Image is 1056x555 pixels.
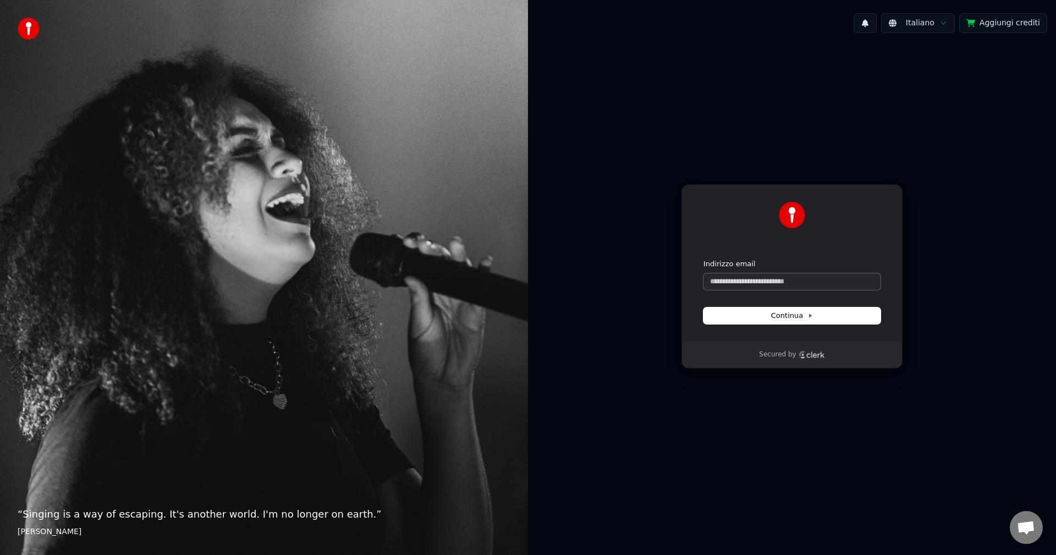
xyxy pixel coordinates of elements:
[771,311,813,321] span: Continua
[18,507,510,522] p: “ Singing is a way of escaping. It's another world. I'm no longer on earth. ”
[703,307,881,324] button: Continua
[959,13,1047,33] button: Aggiungi crediti
[18,18,40,40] img: youka
[759,350,796,359] p: Secured by
[1010,511,1043,544] a: Aprire la chat
[18,526,510,537] footer: [PERSON_NAME]
[799,351,825,359] a: Clerk logo
[779,202,805,228] img: Youka
[703,259,755,269] label: Indirizzo email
